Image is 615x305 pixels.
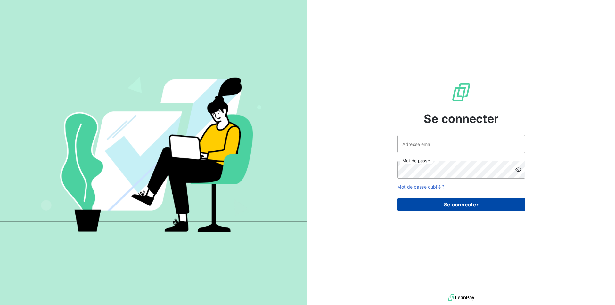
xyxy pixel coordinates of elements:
[448,293,474,302] img: logo
[451,82,471,102] img: Logo LeanPay
[424,110,499,127] span: Se connecter
[397,135,525,153] input: placeholder
[397,198,525,211] button: Se connecter
[397,184,444,189] a: Mot de passe oublié ?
